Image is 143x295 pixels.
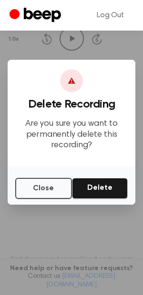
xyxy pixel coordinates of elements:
[15,98,128,111] h3: Delete Recording
[10,6,63,25] a: Beep
[87,4,133,27] a: Log Out
[60,69,83,92] div: ⚠
[15,178,72,199] button: Close
[15,119,128,151] p: Are you sure you want to permanently delete this recording?
[72,178,128,199] button: Delete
